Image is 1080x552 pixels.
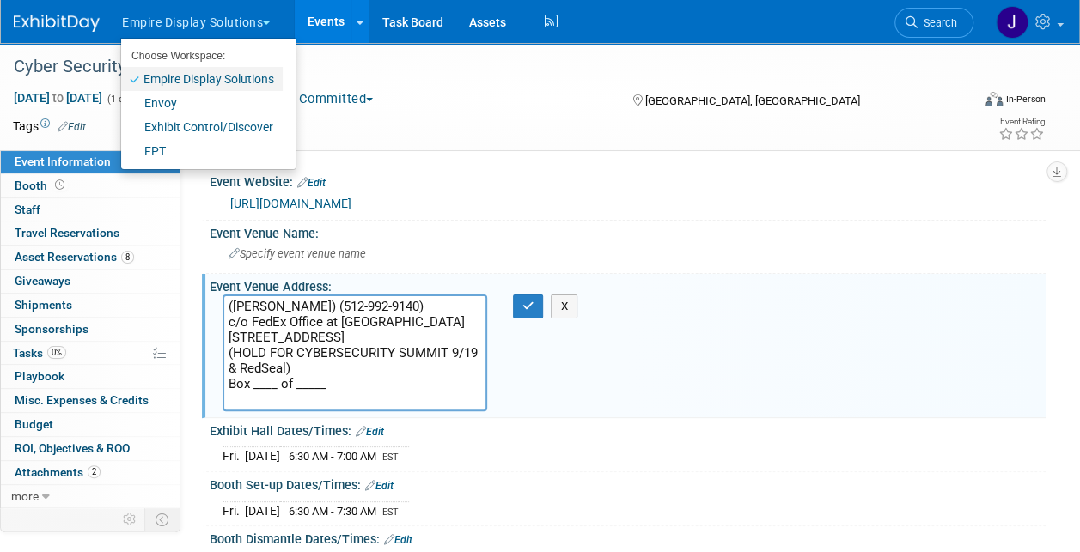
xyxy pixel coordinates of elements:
[245,501,280,519] td: [DATE]
[223,447,245,465] td: Fri.
[121,115,283,139] a: Exhibit Control/Discover
[15,393,149,407] span: Misc. Expenses & Credits
[15,369,64,383] span: Playbook
[1,342,180,365] a: Tasks0%
[58,121,86,133] a: Edit
[1,318,180,341] a: Sponsorships
[289,450,376,463] span: 6:30 AM - 7:00 AM
[15,226,119,240] span: Travel Reservations
[13,90,103,106] span: [DATE] [DATE]
[210,526,1046,549] div: Booth Dismantle Dates/Times:
[998,118,1045,126] div: Event Rating
[13,346,66,360] span: Tasks
[15,465,101,479] span: Attachments
[230,197,351,210] a: [URL][DOMAIN_NAME]
[1,294,180,317] a: Shipments
[11,489,39,503] span: more
[245,447,280,465] td: [DATE]
[1,461,180,484] a: Attachments2
[1,365,180,388] a: Playbook
[1,389,180,412] a: Misc. Expenses & Credits
[1,246,180,269] a: Asset Reservations8
[15,298,72,312] span: Shipments
[1005,93,1046,106] div: In-Person
[15,274,70,288] span: Giveaways
[15,203,40,216] span: Staff
[210,221,1046,242] div: Event Venue Name:
[894,8,973,38] a: Search
[1,485,180,508] a: more
[645,94,860,107] span: [GEOGRAPHIC_DATA], [GEOGRAPHIC_DATA]
[1,270,180,293] a: Giveaways
[121,91,283,115] a: Envoy
[1,198,180,221] a: Staff
[52,179,68,191] span: Booth not reserved yet
[289,505,376,518] span: 6:30 AM - 7:30 AM
[88,465,101,478] span: 2
[145,508,180,531] td: Toggle Event Tabs
[115,508,145,531] td: Personalize Event Tab Strip
[121,45,283,67] li: Choose Workspace:
[15,322,88,336] span: Sponsorships
[14,15,100,32] img: ExhibitDay
[297,177,326,189] a: Edit
[210,472,1046,494] div: Booth Set-up Dates/Times:
[15,417,53,431] span: Budget
[1,437,180,460] a: ROI, Objectives & ROO
[382,507,399,518] span: EST
[356,426,384,438] a: Edit
[985,92,1003,106] img: Format-Inperson.png
[918,16,957,29] span: Search
[384,534,412,546] a: Edit
[365,480,394,492] a: Edit
[1,221,180,245] a: Travel Reservations
[121,251,134,264] span: 8
[15,441,130,455] span: ROI, Objectives & ROO
[47,346,66,359] span: 0%
[210,274,1046,295] div: Event Venue Address:
[1,174,180,197] a: Booth
[223,501,245,519] td: Fri.
[8,52,957,82] div: Cyber Security [GEOGRAPHIC_DATA]
[50,91,66,105] span: to
[15,250,134,264] span: Asset Reservations
[551,294,577,318] button: X
[121,67,283,91] a: Empire Display Solutions
[15,179,68,192] span: Booth
[1,413,180,436] a: Budget
[895,89,1046,115] div: Event Format
[278,90,380,108] button: Committed
[210,418,1046,440] div: Exhibit Hall Dates/Times:
[229,247,366,260] span: Specify event venue name
[996,6,1028,39] img: Jessica Luyster
[121,139,283,163] a: FPT
[106,94,137,105] span: (1 day)
[13,118,86,135] td: Tags
[15,155,111,168] span: Event Information
[382,452,399,463] span: EST
[1,150,180,173] a: Event Information
[210,169,1046,191] div: Event Website:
